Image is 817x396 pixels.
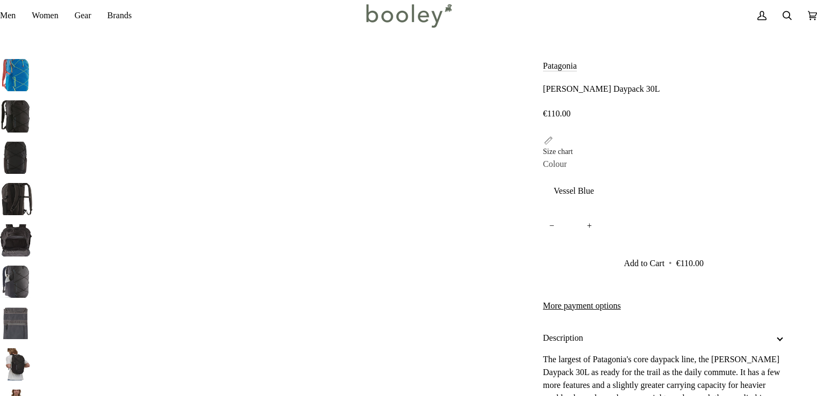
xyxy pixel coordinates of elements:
[543,214,561,238] button: −
[543,299,785,312] a: More payment options
[543,109,570,118] span: €110.00
[543,249,785,278] button: Add to Cart • €110.00
[543,158,567,171] span: Colour
[32,9,58,22] span: Women
[581,214,598,238] button: +
[667,259,674,268] span: •
[624,259,665,268] span: Add to Cart
[107,9,132,22] span: Brands
[543,146,573,157] div: Size chart
[676,259,704,268] span: €110.00
[543,61,577,70] a: Patagonia
[543,323,785,353] button: Description
[543,84,660,94] h1: [PERSON_NAME] Daypack 30L
[543,178,785,204] button: Vessel Blue
[543,214,598,238] input: Quantity
[75,9,91,22] span: Gear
